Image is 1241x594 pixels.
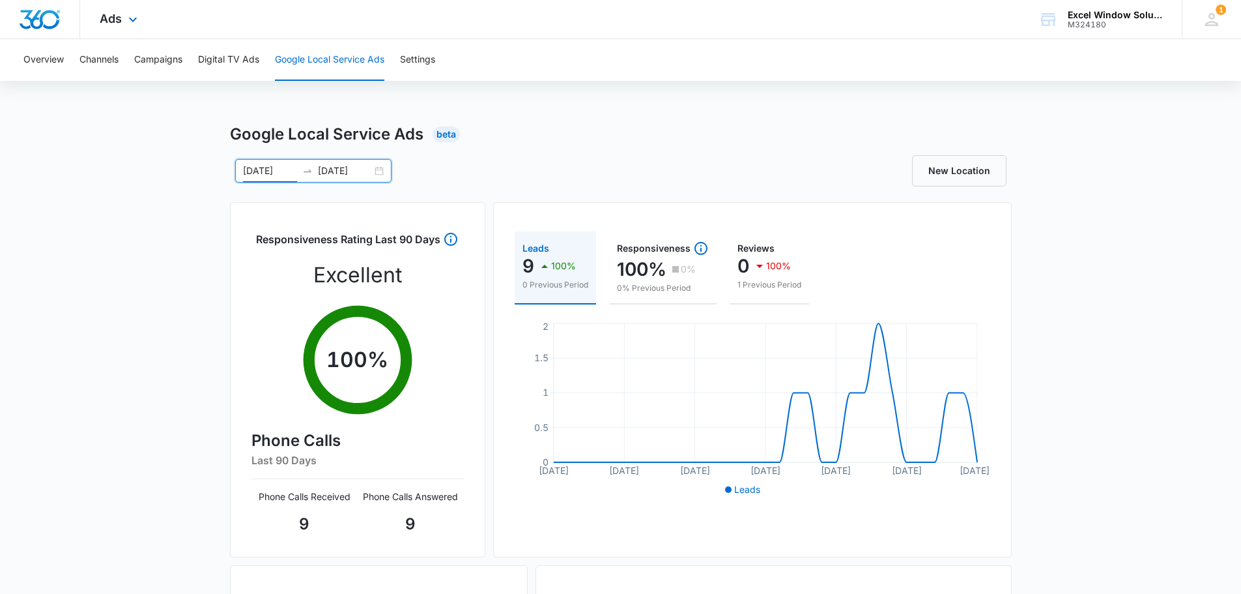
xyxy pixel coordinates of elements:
h6: Last 90 Days [251,453,464,468]
span: Leads [734,484,760,495]
p: 100% [766,261,791,271]
p: Phone Calls Received [251,490,358,503]
div: Reviews [737,244,801,253]
p: 0 Previous Period [522,279,588,291]
span: 1 [1216,5,1226,15]
tspan: [DATE] [959,465,989,476]
h4: Phone Calls [251,429,464,453]
input: Start date [243,164,297,178]
button: Google Local Service Ads [275,39,384,81]
p: 100 % [326,344,388,376]
tspan: [DATE] [821,465,851,476]
p: 9 [358,512,464,536]
tspan: [DATE] [891,465,921,476]
p: 9 [522,256,534,276]
tspan: 0 [543,456,549,468]
div: account id [1068,20,1163,29]
p: 100% [617,259,666,280]
h3: Responsiveness Rating Last 90 Days [256,231,440,254]
tspan: 1 [543,387,549,398]
input: End date [318,164,372,178]
tspan: [DATE] [609,465,639,476]
div: Responsiveness [617,241,709,256]
button: Overview [23,39,64,81]
h1: Google Local Service Ads [230,123,423,146]
tspan: [DATE] [539,465,569,476]
button: Channels [79,39,119,81]
tspan: 0.5 [534,422,549,433]
div: Beta [433,126,460,142]
p: 1 Previous Period [737,279,801,291]
p: 0 [737,256,749,276]
p: Excellent [313,260,402,291]
a: New Location [912,155,1006,186]
p: 100% [551,261,576,271]
p: 0% [681,265,696,274]
p: 9 [251,512,358,536]
tspan: [DATE] [679,465,709,476]
p: Phone Calls Answered [358,490,464,503]
span: to [302,166,313,176]
div: account name [1068,10,1163,20]
tspan: 1.5 [534,352,549,363]
tspan: 2 [543,321,549,332]
div: notifications count [1216,5,1226,15]
span: swap-right [302,166,313,176]
div: Leads [522,244,588,253]
button: Settings [400,39,435,81]
tspan: [DATE] [750,465,780,476]
button: Campaigns [134,39,182,81]
p: 0% Previous Period [617,282,709,294]
span: Ads [100,12,122,25]
button: Digital TV Ads [198,39,259,81]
